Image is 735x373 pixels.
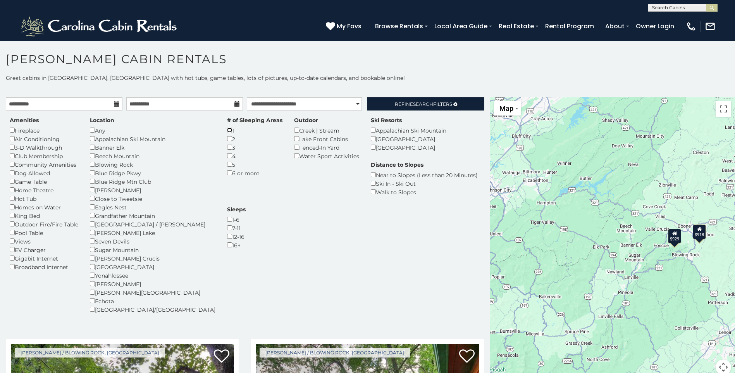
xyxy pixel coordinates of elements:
div: [PERSON_NAME] [90,280,215,288]
div: [PERSON_NAME][GEOGRAPHIC_DATA] [90,288,215,297]
div: Eagles Nest [90,203,215,211]
img: phone-regular-white.png [686,21,697,32]
div: Near to Slopes (Less than 20 Minutes) [371,171,478,179]
a: My Favs [326,21,363,31]
div: Outdoor Fire/Fire Table [10,220,78,228]
a: Owner Login [632,19,678,33]
div: Ski In - Ski Out [371,179,478,188]
div: Home Theatre [10,186,78,194]
button: Toggle fullscreen view [716,101,731,117]
div: [PERSON_NAME] Lake [90,228,215,237]
div: Banner Elk [90,143,215,152]
a: Rental Program [541,19,598,33]
div: 1 [227,126,282,135]
div: King Bed [10,211,78,220]
div: Fireplace [10,126,78,135]
span: Search [413,101,433,107]
div: [PERSON_NAME] Crucis [90,254,215,262]
a: Local Area Guide [430,19,491,33]
label: Location [90,116,114,124]
div: 12-16 [227,232,246,241]
img: White-1-2.png [19,15,180,38]
div: Club Membership [10,152,78,160]
div: 4 [227,152,282,160]
label: # of Sleeping Areas [227,116,282,124]
div: Gigabit Internet [10,254,78,262]
div: Views [10,237,78,245]
div: Beech Mountain [90,152,215,160]
div: [GEOGRAPHIC_DATA] [371,143,446,152]
div: [GEOGRAPHIC_DATA] [371,135,446,143]
div: 1-6 [227,215,246,224]
a: Browse Rentals [371,19,427,33]
div: Dog Allowed [10,169,78,177]
a: RefineSearchFilters [367,97,484,111]
label: Distance to Slopes [371,161,423,169]
div: EV Charger [10,245,78,254]
div: 5 [227,160,282,169]
a: Add to favorites [214,349,229,365]
div: Appalachian Ski Mountain [371,126,446,135]
div: 7-11 [227,224,246,232]
div: Blue Ridge Pkwy [90,169,215,177]
div: Water Sport Activities [294,152,359,160]
div: [GEOGRAPHIC_DATA] [90,262,215,271]
div: Blowing Rock [90,160,215,169]
div: Game Table [10,177,78,186]
div: [GEOGRAPHIC_DATA] / [PERSON_NAME] [90,220,215,228]
div: Lake Front Cabins [294,135,359,143]
label: Ski Resorts [371,116,402,124]
div: Blue Ridge Mtn Club [90,177,215,186]
a: [PERSON_NAME] / Blowing Rock, [GEOGRAPHIC_DATA] [15,348,165,357]
div: 6 or more [227,169,282,177]
img: mail-regular-white.png [705,21,716,32]
div: $918 [693,224,706,239]
div: Community Amenities [10,160,78,169]
div: Echota [90,297,215,305]
div: Yonahlossee [90,271,215,280]
div: 16+ [227,241,246,249]
div: Seven Devils [90,237,215,245]
div: Any [90,126,215,135]
label: Amenities [10,116,39,124]
div: Homes on Water [10,203,78,211]
div: Pool Table [10,228,78,237]
div: Walk to Slopes [371,188,478,196]
div: 3-D Walkthrough [10,143,78,152]
div: 2 [227,135,282,143]
a: About [601,19,628,33]
div: Creek | Stream [294,126,359,135]
div: Air Conditioning [10,135,78,143]
div: [GEOGRAPHIC_DATA]/[GEOGRAPHIC_DATA] [90,305,215,314]
a: Real Estate [495,19,538,33]
div: $929 [668,229,681,243]
a: [PERSON_NAME] / Blowing Rock, [GEOGRAPHIC_DATA] [260,348,410,357]
div: Broadband Internet [10,262,78,271]
div: Fenced-In Yard [294,143,359,152]
div: Appalachian Ski Mountain [90,135,215,143]
label: Outdoor [294,116,318,124]
span: Map [499,104,513,112]
div: Grandfather Mountain [90,211,215,220]
div: Close to Tweetsie [90,194,215,203]
a: Add to favorites [459,349,475,365]
label: Sleeps [227,205,246,213]
span: My Favs [337,21,361,31]
div: Hot Tub [10,194,78,203]
span: Refine Filters [395,101,452,107]
button: Change map style [494,101,521,116]
div: [PERSON_NAME] [90,186,215,194]
div: Sugar Mountain [90,245,215,254]
div: 3 [227,143,282,152]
